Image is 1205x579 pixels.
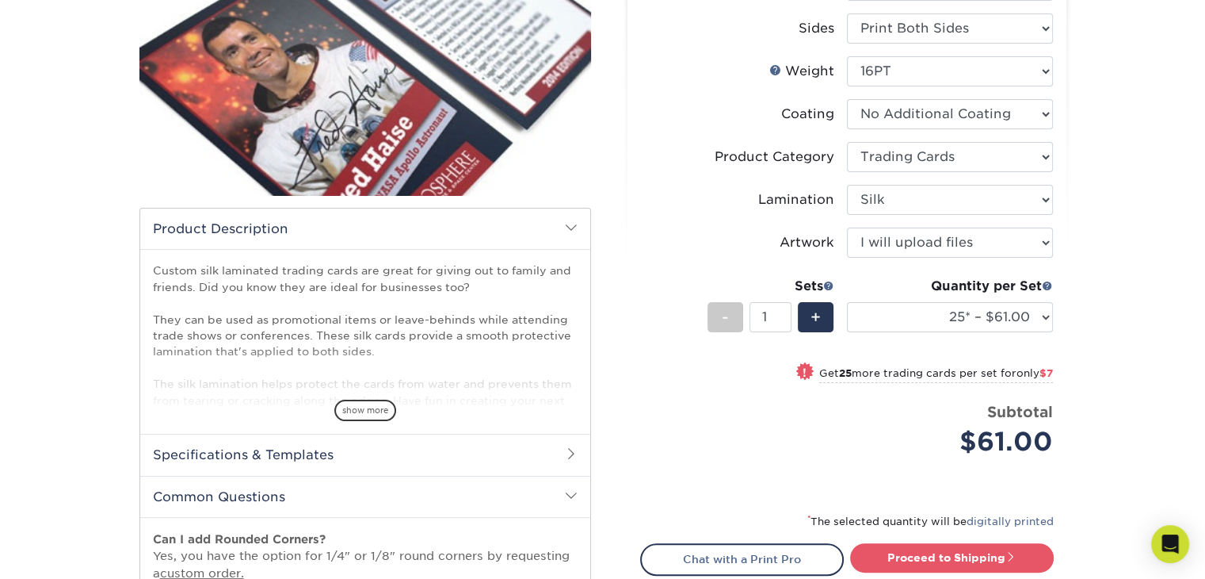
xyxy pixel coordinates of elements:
[859,423,1053,461] div: $61.00
[810,305,821,329] span: +
[715,148,834,167] div: Product Category
[967,516,1054,527] a: digitally printed
[850,543,1054,572] a: Proceed to Shipping
[769,62,834,81] div: Weight
[803,364,807,381] span: !
[780,233,834,252] div: Artwork
[847,277,1053,296] div: Quantity per Set
[334,400,396,421] span: show more
[722,305,729,329] span: -
[140,476,590,517] h2: Common Questions
[140,209,590,249] h2: Product Description
[799,19,834,38] div: Sides
[1151,525,1189,563] div: Open Intercom Messenger
[1016,367,1053,379] span: only
[819,367,1053,383] small: Get more trading cards per set for
[781,105,834,124] div: Coating
[153,532,326,546] strong: Can I add Rounded Corners?
[758,190,834,209] div: Lamination
[1039,367,1053,379] span: $7
[140,434,590,475] h2: Specifications & Templates
[153,263,578,424] p: Custom silk laminated trading cards are great for giving out to family and friends. Did you know ...
[839,367,852,379] strong: 25
[640,543,844,575] a: Chat with a Print Pro
[807,516,1054,527] small: The selected quantity will be
[707,277,834,296] div: Sets
[987,403,1053,420] strong: Subtotal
